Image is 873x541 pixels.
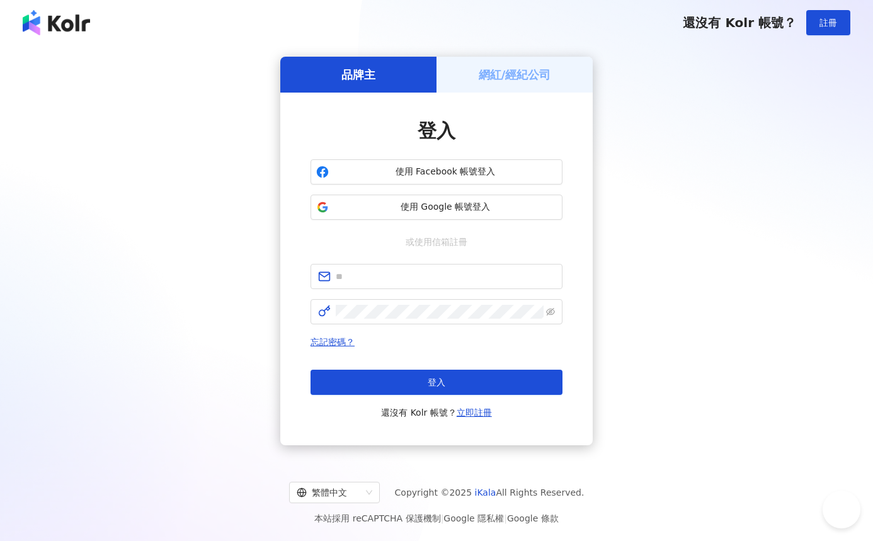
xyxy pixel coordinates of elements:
[341,67,375,83] h5: 品牌主
[507,513,559,523] a: Google 條款
[443,513,504,523] a: Google 隱私權
[334,201,557,214] span: 使用 Google 帳號登入
[311,370,562,395] button: 登入
[441,513,444,523] span: |
[311,159,562,185] button: 使用 Facebook 帳號登入
[479,67,551,83] h5: 網紅/經紀公司
[504,513,507,523] span: |
[683,15,796,30] span: 還沒有 Kolr 帳號？
[311,195,562,220] button: 使用 Google 帳號登入
[418,120,455,142] span: 登入
[428,377,445,387] span: 登入
[457,407,492,418] a: 立即註冊
[397,235,476,249] span: 或使用信箱註冊
[297,482,361,503] div: 繁體中文
[475,487,496,498] a: iKala
[823,500,860,538] iframe: Toggle Customer Support
[546,307,555,316] span: eye-invisible
[334,166,557,178] span: 使用 Facebook 帳號登入
[381,405,492,420] span: 還沒有 Kolr 帳號？
[314,511,558,526] span: 本站採用 reCAPTCHA 保護機制
[806,10,850,35] button: 註冊
[395,485,585,500] span: Copyright © 2025 All Rights Reserved.
[23,10,90,35] img: logo
[819,18,837,28] span: 註冊
[311,337,355,347] a: 忘記密碼？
